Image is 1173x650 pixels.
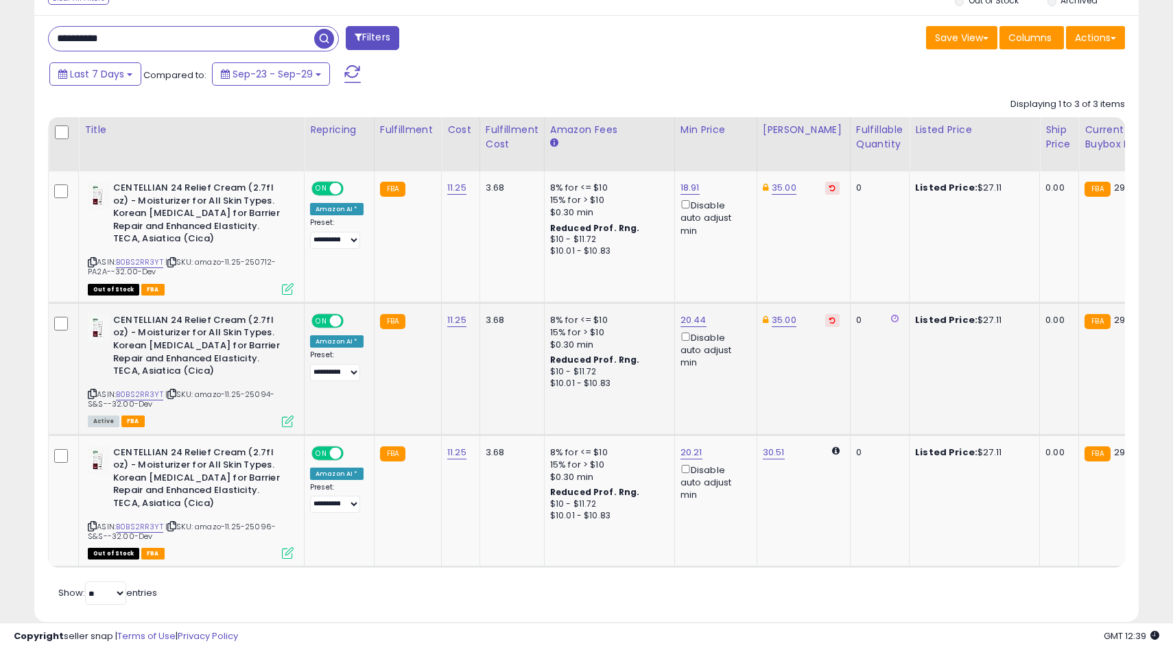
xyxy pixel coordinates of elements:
[116,256,163,268] a: B0BS2RR3YT
[550,206,664,219] div: $0.30 min
[313,447,330,459] span: ON
[856,314,899,326] div: 0
[178,629,238,642] a: Privacy Policy
[380,123,436,137] div: Fulfillment
[1066,26,1125,49] button: Actions
[313,183,330,195] span: ON
[113,182,280,249] b: CENTELLIAN 24 Relief Cream (2.7fl oz) - Moisturizer for All Skin Types. Korean [MEDICAL_DATA] for...
[88,446,110,474] img: 31x0z6zhJFL._SL40_.jpg
[550,354,640,365] b: Reduced Prof. Rng.
[310,335,364,348] div: Amazon AI *
[447,181,466,195] a: 11.25
[1045,182,1068,194] div: 0.00
[121,416,145,427] span: FBA
[143,69,206,82] span: Compared to:
[680,462,746,502] div: Disable auto adjust min
[1104,629,1159,642] span: 2025-10-7 12:39 GMT
[999,26,1064,49] button: Columns
[447,123,474,137] div: Cost
[380,446,405,461] small: FBA
[141,284,165,296] span: FBA
[313,315,330,326] span: ON
[486,446,534,459] div: 3.68
[856,123,903,152] div: Fulfillable Quantity
[856,182,899,194] div: 0
[915,123,1034,137] div: Listed Price
[1114,313,1136,326] span: 29.31
[58,586,157,599] span: Show: entries
[680,197,746,237] div: Disable auto adjust min
[447,446,466,459] a: 11.25
[550,366,664,378] div: $10 - $11.72
[550,510,664,522] div: $10.01 - $10.83
[342,315,364,326] span: OFF
[486,314,534,326] div: 3.68
[550,446,664,459] div: 8% for <= $10
[915,313,977,326] b: Listed Price:
[915,446,977,459] b: Listed Price:
[772,181,796,195] a: 35.00
[88,548,139,559] span: All listings that are currently out of stock and unavailable for purchase on Amazon
[88,182,294,293] div: ASIN:
[550,486,640,498] b: Reduced Prof. Rng.
[1114,181,1136,194] span: 29.31
[1085,182,1110,197] small: FBA
[680,446,702,459] a: 20.21
[1045,446,1068,459] div: 0.00
[88,314,110,341] img: 31x0z6zhJFL._SL40_.jpg
[14,630,238,643] div: seller snap | |
[550,222,640,234] b: Reduced Prof. Rng.
[550,339,664,351] div: $0.30 min
[856,446,899,459] div: 0
[550,182,664,194] div: 8% for <= $10
[116,521,163,533] a: B0BS2RR3YT
[680,313,707,327] a: 20.44
[550,459,664,471] div: 15% for > $10
[342,183,364,195] span: OFF
[1085,446,1110,461] small: FBA
[550,137,558,149] small: Amazon Fees.
[1045,123,1073,152] div: Ship Price
[84,123,298,137] div: Title
[486,123,538,152] div: Fulfillment Cost
[1008,31,1052,45] span: Columns
[1045,314,1068,326] div: 0.00
[88,256,276,277] span: | SKU: amazo-11.25-250712-PA2A--32.00-Dev
[1114,446,1136,459] span: 29.31
[113,446,280,514] b: CENTELLIAN 24 Relief Cream (2.7fl oz) - Moisturizer for All Skin Types. Korean [MEDICAL_DATA] for...
[310,203,364,215] div: Amazon AI *
[926,26,997,49] button: Save View
[550,245,664,257] div: $10.01 - $10.83
[1085,314,1110,329] small: FBA
[915,314,1029,326] div: $27.11
[550,123,669,137] div: Amazon Fees
[310,218,364,249] div: Preset:
[447,313,466,327] a: 11.25
[233,67,313,81] span: Sep-23 - Sep-29
[14,629,64,642] strong: Copyright
[550,234,664,245] div: $10 - $11.72
[88,389,274,409] span: | SKU: amazo-11.25-25094-S&S--32.00-Dev
[310,350,364,381] div: Preset:
[680,330,746,370] div: Disable auto adjust min
[763,446,785,459] a: 30.51
[680,181,700,195] a: 18.91
[49,62,141,86] button: Last 7 Days
[88,521,276,542] span: | SKU: amazo-11.25-25096-S&S--32.00-Dev
[116,389,163,400] a: B0BS2RR3YT
[70,67,124,81] span: Last 7 Days
[88,314,294,426] div: ASIN:
[88,446,294,558] div: ASIN:
[763,123,844,137] div: [PERSON_NAME]
[680,123,751,137] div: Min Price
[550,314,664,326] div: 8% for <= $10
[310,483,364,514] div: Preset:
[915,446,1029,459] div: $27.11
[380,314,405,329] small: FBA
[550,378,664,389] div: $10.01 - $10.83
[380,182,405,197] small: FBA
[310,468,364,480] div: Amazon AI *
[141,548,165,559] span: FBA
[550,194,664,206] div: 15% for > $10
[550,326,664,339] div: 15% for > $10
